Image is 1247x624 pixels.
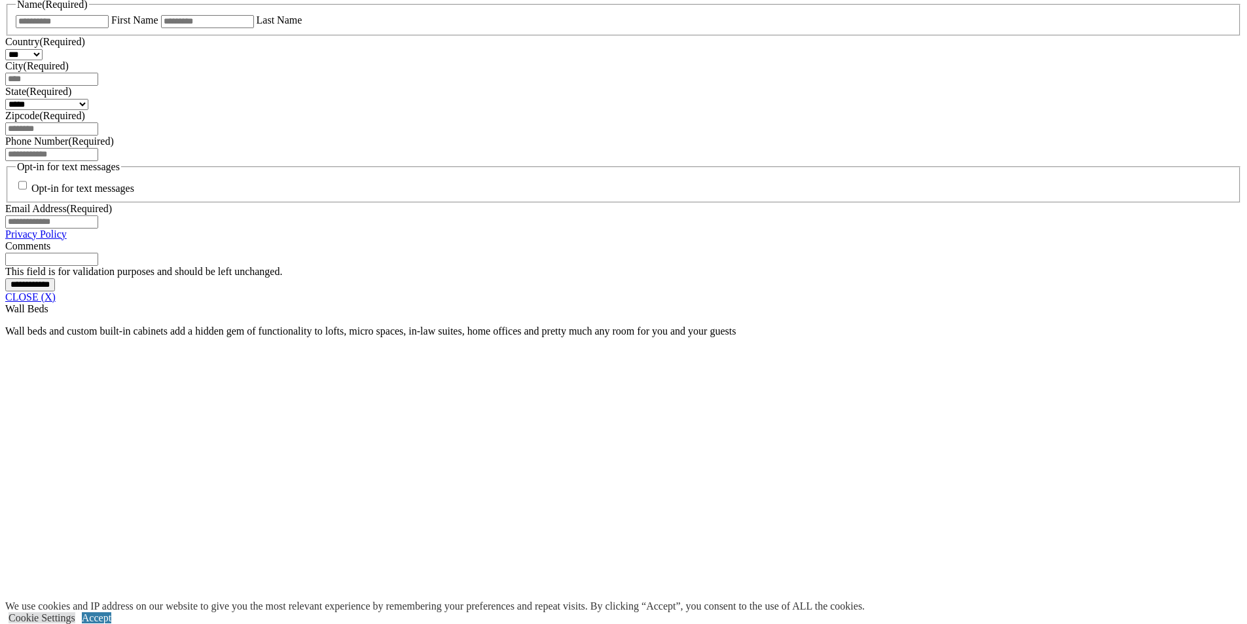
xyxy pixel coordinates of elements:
[39,36,84,47] span: (Required)
[5,240,50,251] label: Comments
[31,183,134,194] label: Opt-in for text messages
[68,136,113,147] span: (Required)
[5,203,112,214] label: Email Address
[111,14,158,26] label: First Name
[5,136,114,147] label: Phone Number
[5,303,48,314] span: Wall Beds
[5,36,85,47] label: Country
[5,266,1242,278] div: This field is for validation purposes and should be left unchanged.
[9,612,75,623] a: Cookie Settings
[26,86,71,97] span: (Required)
[5,110,85,121] label: Zipcode
[5,60,69,71] label: City
[67,203,112,214] span: (Required)
[82,612,111,623] a: Accept
[5,291,56,303] a: CLOSE (X)
[5,229,67,240] a: Privacy Policy
[16,161,121,173] legend: Opt-in for text messages
[39,110,84,121] span: (Required)
[257,14,302,26] label: Last Name
[5,325,1242,337] p: Wall beds and custom built-in cabinets add a hidden gem of functionality to lofts, micro spaces, ...
[24,60,69,71] span: (Required)
[5,600,865,612] div: We use cookies and IP address on our website to give you the most relevant experience by remember...
[5,86,71,97] label: State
